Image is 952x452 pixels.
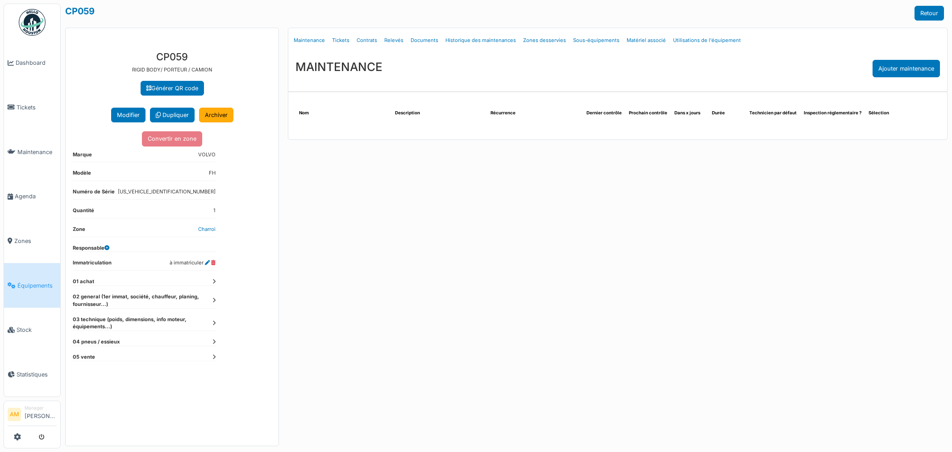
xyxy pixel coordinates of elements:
[623,30,669,51] a: Matériel associé
[15,192,57,201] span: Agenda
[209,169,216,177] dd: FH
[353,30,381,51] a: Contrats
[4,41,60,85] a: Dashboard
[583,106,625,120] th: Dernier contrôle
[73,259,112,270] dt: Immatriculation
[111,108,146,122] button: Modifier
[708,106,746,120] th: Durée
[73,338,216,346] dt: 04 pneus / essieux
[4,263,60,308] a: Équipements
[8,408,21,421] li: AM
[73,278,216,285] dt: 01 achat
[17,281,57,290] span: Équipements
[17,103,57,112] span: Tickets
[73,226,85,237] dt: Zone
[73,316,216,331] dt: 03 technique (poids, dimensions, info moteur, équipements...)
[170,259,216,267] dd: à immatriculer
[8,405,57,426] a: AM Manager[PERSON_NAME]
[4,308,60,352] a: Stock
[407,30,442,51] a: Documents
[4,219,60,264] a: Zones
[4,174,60,219] a: Agenda
[198,151,216,159] dd: VOLVO
[73,169,91,180] dt: Modèle
[800,106,865,120] th: Inspection réglementaire ?
[865,106,902,120] th: Sélection
[328,30,353,51] a: Tickets
[487,106,583,120] th: Récurrence
[442,30,520,51] a: Historique des maintenances
[16,59,57,67] span: Dashboard
[73,293,216,308] dt: 02 general (1er immat, société, chauffeur, planing, fournisseur...)
[14,237,57,245] span: Zones
[213,207,216,214] dd: 1
[915,6,944,21] a: Retour
[4,352,60,397] a: Statistiques
[73,51,271,63] h3: CP059
[25,405,57,424] li: [PERSON_NAME]
[873,60,940,77] div: Ajouter maintenance
[73,244,109,252] dt: Responsable
[671,106,708,120] th: Dans x jours
[141,81,204,96] a: Générer QR code
[73,353,216,361] dt: 05 vente
[570,30,623,51] a: Sous-équipements
[295,106,391,120] th: Nom
[391,106,487,120] th: Description
[73,207,94,218] dt: Quantité
[19,9,46,36] img: Badge_color-CXgf-gQk.svg
[625,106,671,120] th: Prochain contrôle
[746,106,800,120] th: Technicien par défaut
[4,85,60,130] a: Tickets
[4,130,60,174] a: Maintenance
[73,188,115,199] dt: Numéro de Série
[290,30,328,51] a: Maintenance
[17,326,57,334] span: Stock
[150,108,195,122] a: Dupliquer
[198,226,216,232] a: Charroi
[669,30,744,51] a: Utilisations de l'équipement
[73,151,92,162] dt: Marque
[381,30,407,51] a: Relevés
[520,30,570,51] a: Zones desservies
[295,60,382,74] h3: MAINTENANCE
[73,66,271,74] p: RIGID BODY/ PORTEUR / CAMION
[65,6,95,17] a: CP059
[118,188,216,196] dd: [US_VEHICLE_IDENTIFICATION_NUMBER]
[17,370,57,379] span: Statistiques
[199,108,233,122] a: Archiver
[25,405,57,411] div: Manager
[17,148,57,156] span: Maintenance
